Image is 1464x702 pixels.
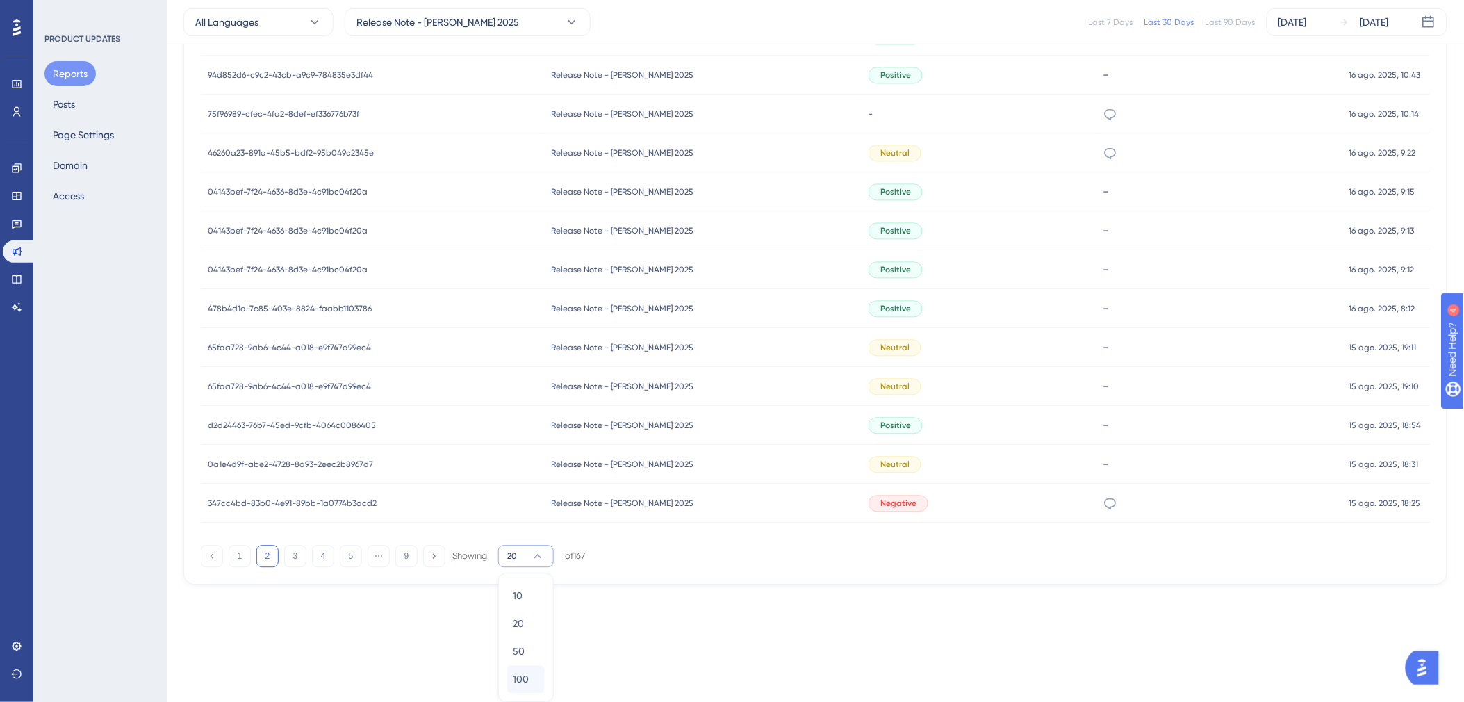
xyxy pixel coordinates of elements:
span: 75f96989-cfec-4fa2-8def-ef336776b73f [208,109,359,120]
span: 20 [507,551,517,562]
span: Positive [880,226,911,237]
span: 16 ago. 2025, 10:43 [1349,70,1421,81]
span: 15 ago. 2025, 18:31 [1349,459,1419,471]
span: - [869,109,873,120]
span: Release Note - [PERSON_NAME] 2025 [552,459,694,471]
span: 04143bef-7f24-4636-8d3e-4c91bc04f20a [208,265,368,276]
span: Positive [880,70,911,81]
button: Reports [44,61,96,86]
iframe: UserGuiding AI Assistant Launcher [1406,647,1447,689]
button: 1 [229,546,251,568]
span: 0a1e4d9f-abe2-4728-8a93-2eec2b8967d7 [208,459,373,471]
span: 46260a23-891a-45b5-bdf2-95b049c2345e [208,148,374,159]
span: 10 [513,588,523,605]
button: 10 [507,582,545,610]
button: Release Note - [PERSON_NAME] 2025 [345,8,591,36]
div: 4 [96,7,100,18]
div: - [1103,186,1336,199]
button: 4 [312,546,334,568]
span: 04143bef-7f24-4636-8d3e-4c91bc04f20a [208,187,368,198]
button: 20 [507,610,545,638]
span: 65faa728-9ab6-4c44-a018-e9f747a99ec4 [208,382,371,393]
div: - [1103,302,1336,316]
div: - [1103,341,1336,354]
div: - [1103,458,1336,471]
div: [DATE] [1360,14,1389,31]
button: 3 [284,546,306,568]
button: Posts [44,92,83,117]
span: Negative [880,498,916,509]
span: Release Note - [PERSON_NAME] 2025 [552,304,694,315]
span: 16 ago. 2025, 9:12 [1349,265,1415,276]
span: 16 ago. 2025, 9:15 [1349,187,1415,198]
span: Release Note - [PERSON_NAME] 2025 [552,187,694,198]
span: 65faa728-9ab6-4c44-a018-e9f747a99ec4 [208,343,371,354]
span: 50 [513,644,525,660]
span: 478b4d1a-7c85-403e-8824-faabb1103786 [208,304,372,315]
div: - [1103,263,1336,277]
span: Release Note - [PERSON_NAME] 2025 [552,382,694,393]
span: Release Note - [PERSON_NAME] 2025 [552,70,694,81]
span: Neutral [880,148,910,159]
div: - [1103,419,1336,432]
span: Neutral [880,459,910,471]
span: Release Note - [PERSON_NAME] 2025 [552,421,694,432]
button: ⋯ [368,546,390,568]
button: 50 [507,638,545,666]
button: Access [44,183,92,209]
div: of 167 [565,550,585,563]
span: 20 [513,616,524,632]
span: Positive [880,187,911,198]
span: Neutral [880,382,910,393]
button: 2 [256,546,279,568]
span: 15 ago. 2025, 19:10 [1349,382,1420,393]
span: 16 ago. 2025, 9:22 [1349,148,1416,159]
span: All Languages [195,14,258,31]
button: 5 [340,546,362,568]
span: 94d852d6-c9c2-43cb-a9c9-784835e3df44 [208,70,373,81]
span: Positive [880,304,911,315]
span: Release Note - [PERSON_NAME] 2025 [552,265,694,276]
button: 20 [498,546,554,568]
div: - [1103,225,1336,238]
div: - [1103,380,1336,393]
span: Positive [880,265,911,276]
span: 15 ago. 2025, 18:54 [1349,421,1422,432]
span: 16 ago. 2025, 9:13 [1349,226,1415,237]
div: Last 7 Days [1089,17,1133,28]
span: Neutral [880,343,910,354]
span: Need Help? [33,3,87,20]
div: Showing [452,550,487,563]
span: 15 ago. 2025, 19:11 [1349,343,1417,354]
span: 347cc4bd-83b0-4e91-89bb-1a0774b3acd2 [208,498,377,509]
span: Release Note - [PERSON_NAME] 2025 [552,343,694,354]
span: 16 ago. 2025, 8:12 [1349,304,1415,315]
div: Last 30 Days [1144,17,1194,28]
button: Domain [44,153,96,178]
button: All Languages [183,8,334,36]
span: 16 ago. 2025, 10:14 [1349,109,1420,120]
span: 04143bef-7f24-4636-8d3e-4c91bc04f20a [208,226,368,237]
span: Release Note - [PERSON_NAME] 2025 [356,14,519,31]
div: [DATE] [1278,14,1307,31]
button: 100 [507,666,545,694]
div: PRODUCT UPDATES [44,33,120,44]
button: 9 [395,546,418,568]
span: Positive [880,421,911,432]
span: Release Note - [PERSON_NAME] 2025 [552,498,694,509]
div: Last 90 Days [1206,17,1256,28]
span: Release Note - [PERSON_NAME] 2025 [552,148,694,159]
span: d2d24463-76b7-45ed-9cfb-4064c0086405 [208,421,376,432]
span: 15 ago. 2025, 18:25 [1349,498,1421,509]
button: Page Settings [44,122,122,147]
div: - [1103,69,1336,82]
span: Release Note - [PERSON_NAME] 2025 [552,109,694,120]
span: Release Note - [PERSON_NAME] 2025 [552,226,694,237]
span: 100 [513,671,529,688]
